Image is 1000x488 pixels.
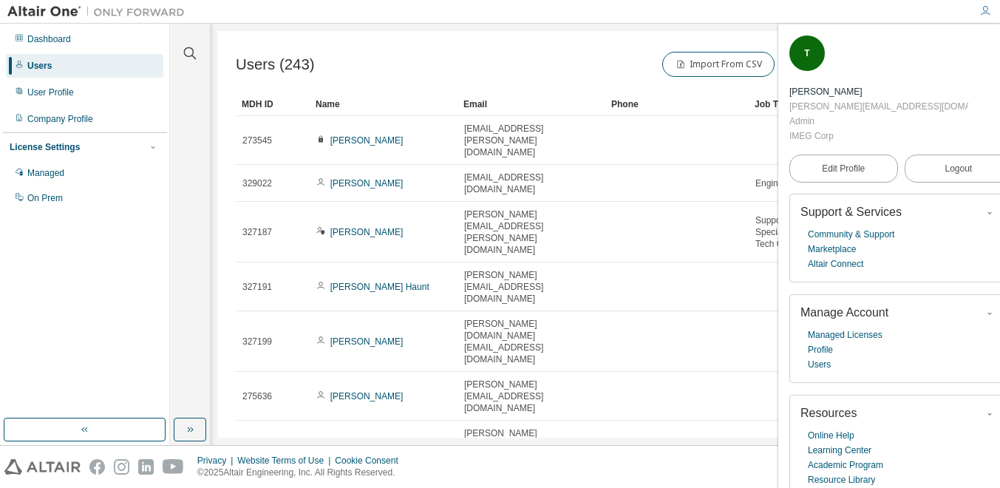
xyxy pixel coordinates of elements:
[27,167,64,179] div: Managed
[789,155,898,183] a: Edit Profile
[662,52,775,77] button: Import From CSV
[789,84,968,99] div: Todd Ito
[242,92,304,116] div: MDH ID
[27,33,71,45] div: Dashboard
[27,60,52,72] div: Users
[755,92,817,116] div: Job Title
[242,135,272,146] span: 273545
[808,328,882,342] a: Managed Licenses
[804,48,809,58] span: T
[197,467,407,479] p: © 2025 Altair Engineering, Inc. All Rights Reserved.
[4,459,81,475] img: altair_logo.svg
[463,92,599,116] div: Email
[789,99,968,114] div: [PERSON_NAME][EMAIL_ADDRESS][DOMAIN_NAME]
[330,135,404,146] a: [PERSON_NAME]
[242,336,272,348] span: 327199
[808,443,871,458] a: Learning Center
[464,172,599,195] span: [EMAIL_ADDRESS][DOMAIN_NAME]
[789,114,968,129] div: Admin
[335,455,407,467] div: Cookie Consent
[808,242,856,257] a: Marketplace
[464,123,599,158] span: [EMAIL_ADDRESS][PERSON_NAME][DOMAIN_NAME]
[464,379,599,414] span: [PERSON_NAME][EMAIL_ADDRESS][DOMAIN_NAME]
[945,161,972,176] span: Logout
[800,206,902,218] span: Support & Services
[464,318,599,365] span: [PERSON_NAME][DOMAIN_NAME][EMAIL_ADDRESS][DOMAIN_NAME]
[242,390,272,402] span: 275636
[163,459,184,475] img: youtube.svg
[316,92,452,116] div: Name
[789,129,968,143] div: IMEG Corp
[236,56,315,73] span: Users (243)
[808,257,863,271] a: Altair Connect
[755,177,791,189] span: Engineer
[822,163,865,174] span: Edit Profile
[242,226,272,238] span: 327187
[197,455,237,467] div: Privacy
[808,342,833,357] a: Profile
[10,141,80,153] div: License Settings
[800,306,888,319] span: Manage Account
[464,209,599,256] span: [PERSON_NAME][EMAIL_ADDRESS][PERSON_NAME][DOMAIN_NAME]
[7,4,192,19] img: Altair One
[114,459,129,475] img: instagram.svg
[330,227,404,237] a: [PERSON_NAME]
[808,472,875,487] a: Resource Library
[808,458,883,472] a: Academic Program
[242,177,272,189] span: 329022
[808,357,831,372] a: Users
[27,192,63,204] div: On Prem
[138,459,154,475] img: linkedin.svg
[27,87,74,98] div: User Profile
[242,281,272,293] span: 327191
[330,282,429,292] a: [PERSON_NAME] Haunt
[464,427,599,475] span: [PERSON_NAME][EMAIL_ADDRESS][PERSON_NAME][DOMAIN_NAME]
[755,214,816,250] span: Support Specialist - Tech Ops IT
[89,459,105,475] img: facebook.svg
[611,92,743,116] div: Phone
[808,428,854,443] a: Online Help
[330,336,404,347] a: [PERSON_NAME]
[808,227,894,242] a: Community & Support
[330,391,404,401] a: [PERSON_NAME]
[27,113,93,125] div: Company Profile
[800,407,857,419] span: Resources
[330,178,404,189] a: [PERSON_NAME]
[464,269,599,305] span: [PERSON_NAME][EMAIL_ADDRESS][DOMAIN_NAME]
[237,455,335,467] div: Website Terms of Use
